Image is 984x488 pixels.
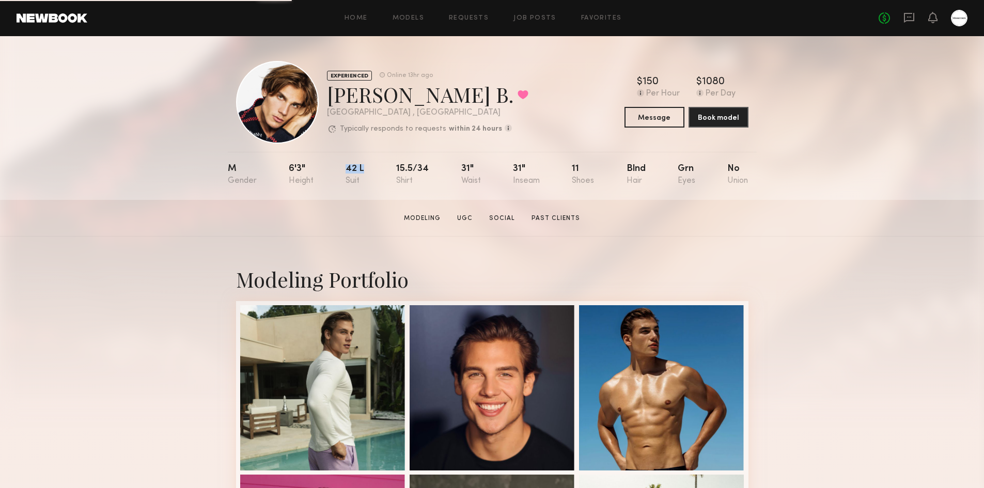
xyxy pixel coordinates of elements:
a: Social [485,214,519,223]
b: within 24 hours [449,125,502,133]
div: 31" [513,164,540,185]
div: 6'3" [289,164,314,185]
button: Message [624,107,684,128]
div: Blnd [627,164,646,185]
div: 150 [643,77,659,87]
div: 42 l [346,164,364,185]
a: Models [393,15,424,22]
a: UGC [453,214,477,223]
div: EXPERIENCED [327,71,372,81]
div: [GEOGRAPHIC_DATA] , [GEOGRAPHIC_DATA] [327,108,528,117]
div: Per Hour [646,89,680,99]
p: Typically responds to requests [340,125,446,133]
div: 11 [572,164,594,185]
div: [PERSON_NAME] B. [327,81,528,108]
div: Modeling Portfolio [236,265,748,293]
a: Favorites [581,15,622,22]
div: Online 13hr ago [387,72,433,79]
a: Home [345,15,368,22]
div: 15.5/34 [396,164,429,185]
div: $ [637,77,643,87]
a: Modeling [400,214,445,223]
a: Requests [449,15,489,22]
button: Book model [689,107,748,128]
div: Grn [678,164,695,185]
div: 31" [461,164,481,185]
a: Job Posts [513,15,556,22]
div: Per Day [706,89,736,99]
div: $ [696,77,702,87]
div: 1080 [702,77,725,87]
div: No [727,164,748,185]
a: Past Clients [527,214,584,223]
div: M [228,164,257,185]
